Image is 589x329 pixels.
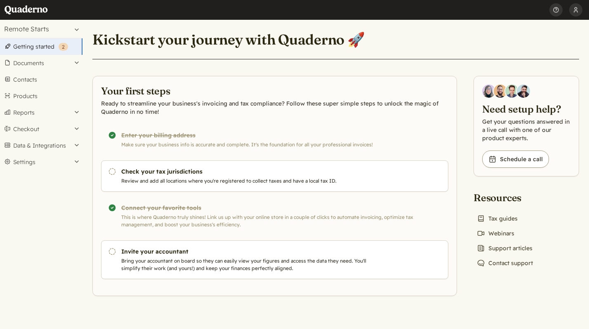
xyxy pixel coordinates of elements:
h2: Your first steps [101,85,448,98]
h3: Invite your accountant [121,247,386,256]
a: Invite your accountant Bring your accountant on board so they can easily view your figures and ac... [101,240,448,279]
a: Webinars [474,228,518,239]
p: Ready to streamline your business's invoicing and tax compliance? Follow these super simple steps... [101,99,448,116]
h1: Kickstart your journey with Quaderno 🚀 [92,31,365,48]
h3: Check your tax jurisdictions [121,167,386,176]
h2: Resources [474,191,536,204]
a: Tax guides [474,213,521,224]
a: Contact support [474,257,536,269]
img: Diana Carrasco, Account Executive at Quaderno [482,85,495,98]
a: Check your tax jurisdictions Review and add all locations where you're registered to collect taxe... [101,160,448,192]
p: Get your questions answered in a live call with one of our product experts. [482,117,570,142]
span: 2 [62,44,65,50]
a: Schedule a call [482,150,549,168]
a: Support articles [474,242,536,254]
img: Ivo Oltmans, Business Developer at Quaderno [505,85,518,98]
h2: Need setup help? [482,103,570,116]
p: Review and add all locations where you're registered to collect taxes and have a local tax ID. [121,177,386,185]
img: Jairo Fumero, Account Executive at Quaderno [494,85,507,98]
img: Javier Rubio, DevRel at Quaderno [517,85,530,98]
p: Bring your accountant on board so they can easily view your figures and access the data they need... [121,257,386,272]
